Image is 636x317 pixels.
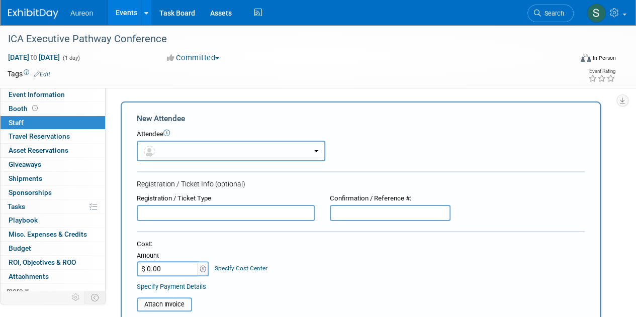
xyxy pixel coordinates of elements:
[1,116,105,130] a: Staff
[541,10,564,17] span: Search
[587,4,606,23] img: Sophia Millang
[1,102,105,116] a: Booth
[588,69,615,74] div: Event Rating
[137,251,210,261] div: Amount
[30,104,40,112] span: Booth not reserved yet
[163,53,223,63] button: Committed
[527,52,616,67] div: Event Format
[9,272,49,280] span: Attachments
[527,5,574,22] a: Search
[9,216,38,224] span: Playbook
[1,172,105,185] a: Shipments
[7,286,23,294] span: more
[330,194,450,203] div: Confirmation / Reference #:
[9,146,68,154] span: Asset Reservations
[8,9,58,19] img: ExhibitDay
[1,144,105,157] a: Asset Reservations
[9,258,76,266] span: ROI, Objectives & ROO
[592,54,616,62] div: In-Person
[9,90,65,98] span: Event Information
[1,130,105,143] a: Travel Reservations
[9,174,42,182] span: Shipments
[6,4,433,14] body: Rich Text Area. Press ALT-0 for help.
[1,186,105,199] a: Sponsorships
[581,54,591,62] img: Format-Inperson.png
[1,200,105,214] a: Tasks
[137,283,206,290] a: Specify Payment Details
[215,265,267,272] a: Specify Cost Center
[70,9,93,17] span: Aureon
[137,179,585,189] div: Registration / Ticket Info (optional)
[1,284,105,297] a: more
[137,130,585,139] div: Attendee
[1,228,105,241] a: Misc. Expenses & Credits
[137,113,585,124] div: New Attendee
[1,256,105,269] a: ROI, Objectives & ROO
[8,69,50,79] td: Tags
[5,30,564,48] div: ICA Executive Pathway Conference
[137,194,315,203] div: Registration / Ticket Type
[1,242,105,255] a: Budget
[9,230,87,238] span: Misc. Expenses & Credits
[34,71,50,78] a: Edit
[1,214,105,227] a: Playbook
[9,244,31,252] span: Budget
[1,158,105,171] a: Giveaways
[9,188,52,196] span: Sponsorships
[137,240,585,249] div: Cost:
[9,132,70,140] span: Travel Reservations
[9,119,24,127] span: Staff
[85,291,106,304] td: Toggle Event Tabs
[67,291,85,304] td: Personalize Event Tab Strip
[1,88,105,101] a: Event Information
[1,270,105,283] a: Attachments
[9,104,40,113] span: Booth
[29,53,39,61] span: to
[8,202,25,210] span: Tasks
[62,55,80,61] span: (1 day)
[8,53,60,62] span: [DATE] [DATE]
[9,160,41,168] span: Giveaways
